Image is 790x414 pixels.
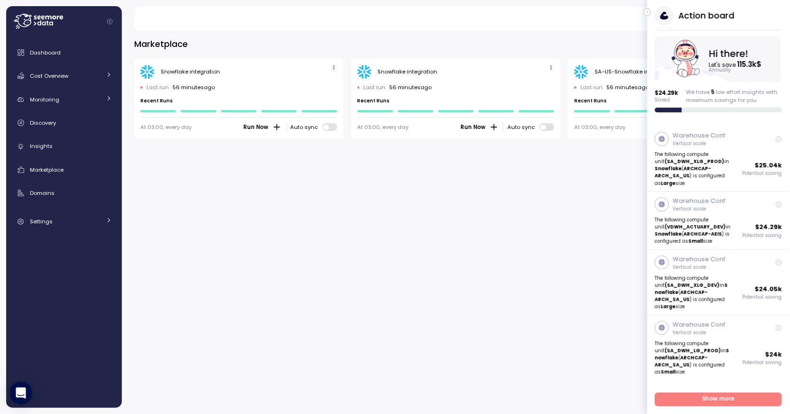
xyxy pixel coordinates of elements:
[710,67,732,74] text: Annually
[647,250,790,315] a: Warehouse Conf.Vertical scaleThe following compute unit(SA_DWH_XLG_DEV)inSnowflake(ARCHCAP-ARCH_S...
[655,282,728,295] strong: Snowflake
[358,123,409,131] div: At 03:00, every day
[10,43,118,62] a: Dashboard
[655,289,708,303] strong: ARCHCAP-ARCH_SA_US
[161,68,220,75] div: Snowflake integration
[647,315,790,381] a: Warehouse Conf.Vertical scaleThe following compute unit(SA_DWH_LG_PROD)inSnowflake(ARCHCAP-ARCH_S...
[9,382,32,405] div: Open Intercom Messenger
[673,264,727,271] p: Vertical scale
[655,355,708,368] strong: ARCHCAP-ARCH_SA_US
[574,123,625,131] div: At 03:00, every day
[595,68,674,75] div: SA-US-Snowflake integration
[291,123,323,131] span: Auto sync
[30,72,68,80] span: Cost Overview
[755,285,782,294] p: $ 24.05k
[665,224,726,230] strong: (VDWH_ACTUARY_DEV)
[243,122,282,132] button: Run Now
[580,83,603,91] p: Last run
[10,184,118,202] a: Domains
[665,158,725,165] strong: (SA_DWH_XLG_PROD)
[743,232,782,239] p: Potential saving
[10,90,118,109] a: Monitoring
[655,166,682,172] strong: Snowflake
[30,49,61,56] span: Dashboard
[655,340,732,376] p: The following compute unit in ( ) is configured as size
[665,348,722,354] strong: (SA_DWH_LG_PROD)
[655,275,732,311] p: The following compute unit in ( ) is configured as size
[661,180,676,186] strong: Large
[673,320,727,330] p: Warehouse Conf.
[679,9,735,21] h3: Action board
[655,89,679,97] p: $ 24.29k
[655,393,782,406] a: Show more
[665,282,720,288] strong: (SA_DWH_XLG_DEV)
[673,255,727,264] p: Warehouse Conf.
[377,68,437,75] div: Snowflake integration
[738,59,762,69] tspan: 115.3k $
[673,196,727,206] p: Warehouse Conf.
[655,97,679,103] p: Saved
[711,88,715,96] span: 5
[673,206,727,212] p: Vertical scale
[390,83,432,91] p: 56 minutes ago
[574,98,772,104] p: Recent Runs
[30,119,56,127] span: Discovery
[661,369,676,375] strong: Small
[689,238,704,244] strong: Small
[30,218,53,225] span: Settings
[140,123,192,131] div: At 03:00, every day
[673,131,727,140] p: Warehouse Conf.
[647,192,790,250] a: Warehouse Conf.Vertical scaleThe following compute unit(VDWH_ACTUARY_DEV)inSnowflake(ARCHCAP-AEIS...
[508,123,540,131] span: Auto sync
[756,222,782,232] p: $ 24.29k
[460,122,499,132] button: Run Now
[30,96,59,103] span: Monitoring
[30,166,64,174] span: Marketplace
[743,294,782,301] p: Potential saving
[358,98,555,104] p: Recent Runs
[673,140,727,147] p: Vertical scale
[673,330,727,336] p: Vertical scale
[647,126,790,192] a: Warehouse Conf.Vertical scaleThe following compute unit(SA_DWH_XLG_PROD)inSnowflake(ARCHCAP-ARCH_...
[743,359,782,366] p: Potential saving
[661,304,676,310] strong: Large
[30,189,55,197] span: Domains
[755,161,782,170] p: $ 25.04k
[10,137,118,156] a: Insights
[460,123,486,132] span: Run Now
[607,83,649,91] p: 56 minutes ago
[104,18,116,25] button: Collapse navigation
[710,59,762,69] text: Let's save
[134,38,188,50] h3: Marketplace
[655,231,682,237] strong: Snowflake
[10,212,118,231] a: Settings
[10,66,118,85] a: Cost Overview
[10,113,118,132] a: Discovery
[173,83,215,91] p: 56 minutes ago
[655,151,732,187] p: The following compute unit in ( ) is configured as size
[686,88,782,104] div: We have low effort insights with maximum savings for you
[655,166,712,179] strong: ARCHCAP-ARCH_SA_US
[10,160,118,179] a: Marketplace
[684,231,723,237] strong: ARCHCAP-AEIS
[243,123,268,132] span: Run Now
[147,83,169,91] p: Last run
[703,393,735,406] span: Show more
[766,350,782,359] p: $ 24k
[140,98,338,104] p: Recent Runs
[364,83,386,91] p: Last run
[655,216,732,245] p: The following compute unit in ( ) is configured as size
[30,142,53,150] span: Insights
[743,170,782,177] p: Potential saving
